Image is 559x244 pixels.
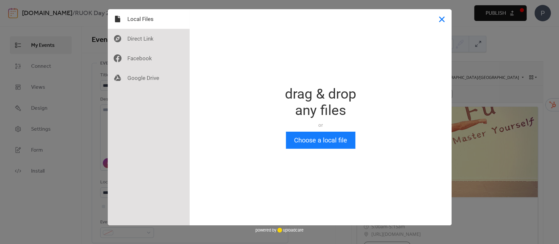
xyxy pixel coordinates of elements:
[432,9,452,29] button: Close
[285,122,356,128] div: or
[276,228,304,233] a: uploadcare
[285,86,356,119] div: drag & drop any files
[108,9,190,29] div: Local Files
[108,68,190,88] div: Google Drive
[286,132,355,149] button: Choose a local file
[108,29,190,48] div: Direct Link
[108,48,190,68] div: Facebook
[255,225,304,235] div: powered by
